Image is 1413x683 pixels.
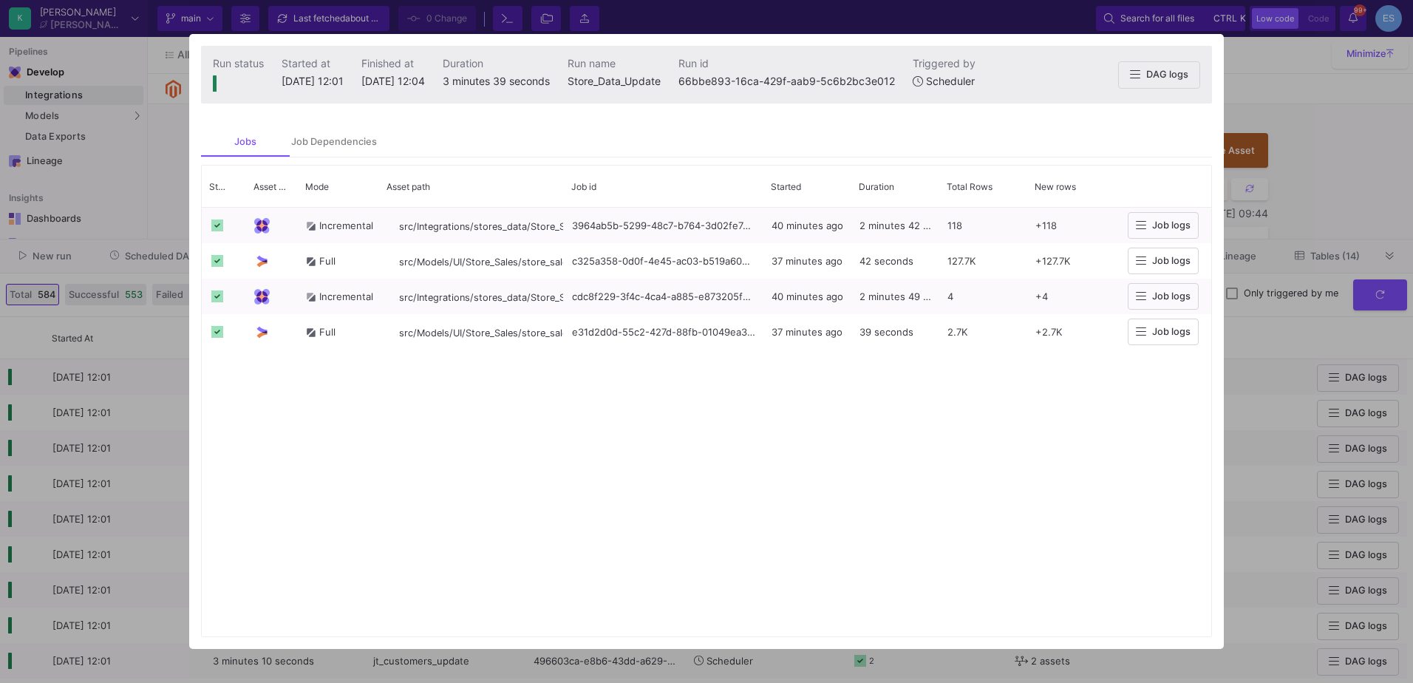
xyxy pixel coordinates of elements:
[564,208,763,243] div: 3964ab5b-5299-48c7-b764-3d02fe7d1a75
[387,215,595,238] button: src/Integrations/stores_data/Store_Sales
[571,181,596,192] span: Job id
[859,220,962,231] span: 2 minutes 42 seconds
[1035,290,1048,302] span: +4
[947,220,962,231] span: 118
[772,326,842,338] span: 37 minutes ago
[859,290,962,302] span: 2 minutes 49 seconds
[1152,220,1191,231] span: Job logs
[1118,61,1200,89] button: DAG logs
[772,255,842,267] span: 37 minutes ago
[1035,255,1070,267] span: +127.7K
[678,75,895,87] span: 66bbe893-16ca-429f-aab9-5c6b2bc3e012
[947,181,992,192] span: Total Rows
[305,181,329,192] span: Mode
[399,327,619,339] span: src/Models/UI/Store_Sales/store_sales_bon_level
[1152,326,1191,337] span: Job logs
[399,221,583,232] span: src/Integrations/stores_data/Store_Sales
[1128,212,1199,239] button: Job logs
[568,75,661,87] span: Store_Data_Update
[387,251,585,273] button: src/Models/UI/Store_Sales/store_sales
[568,58,661,69] span: Run name
[678,58,895,69] span: Run id
[771,181,801,192] span: Started
[399,292,608,303] span: src/Integrations/stores_data/Store_Sales_BON
[1128,319,1199,346] button: Job logs
[387,322,630,344] button: src/Models/UI/Store_Sales/store_sales_bon_level
[1152,290,1191,302] span: Job logs
[254,324,270,340] img: UI-Model
[926,75,975,87] span: Scheduler
[564,243,763,279] div: c325a358-0d0f-4e45-ac03-b519a60bac70
[209,181,225,192] span: Status
[772,290,843,302] span: 40 minutes ago
[306,315,336,350] div: Full
[1128,283,1199,310] button: Job logs
[1035,220,1057,231] span: +118
[306,208,373,243] div: Incremental
[859,181,894,192] span: Duration
[361,75,425,87] span: [DATE] 12:04
[443,75,550,87] span: 3 minutes 39 seconds
[1128,248,1199,275] button: Job logs
[913,58,976,69] span: Triggered by
[387,286,620,309] button: src/Integrations/stores_data/Store_Sales_BON
[947,326,967,338] span: 2.7K
[282,58,344,69] span: Started at
[306,279,373,314] div: Incremental
[399,256,573,268] span: src/Models/UI/Store_Sales/store_sales
[564,279,763,314] div: cdc8f229-3f4c-4ca4-a885-e873205f3dc4
[253,181,290,192] span: Asset Type
[213,58,264,69] span: Run status
[859,255,913,267] span: 42 seconds
[564,314,763,350] div: e31d2d0d-55c2-427d-88fb-01049ea340aa
[1146,69,1188,80] span: DAG logs
[947,255,976,267] span: 127.7K
[254,254,270,269] img: UI-Model
[306,244,336,279] div: Full
[443,58,550,69] span: Duration
[1035,181,1076,192] span: New rows
[291,136,377,148] div: Job Dependencies
[254,218,270,234] img: Integration
[387,181,430,192] span: Asset path
[947,290,953,302] span: 4
[859,326,913,338] span: 39 seconds
[772,220,843,231] span: 40 minutes ago
[1152,255,1191,266] span: Job logs
[1035,326,1062,338] span: +2.7K
[282,75,344,87] span: [DATE] 12:01
[254,289,270,305] img: Integration
[361,58,425,69] span: Finished at
[234,136,256,148] div: Jobs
